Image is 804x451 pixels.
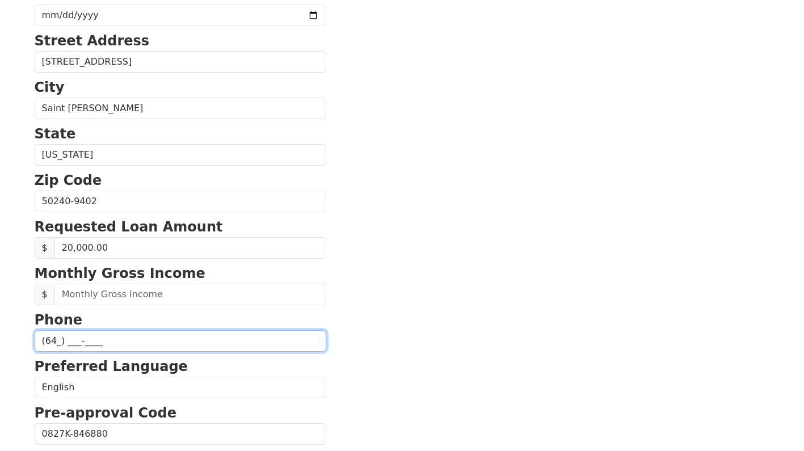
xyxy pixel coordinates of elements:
input: Monthly Gross Income [54,284,326,305]
input: Pre-approval Code [35,423,326,445]
strong: Phone [35,312,83,328]
input: (___) ___-____ [35,330,326,352]
strong: Requested Loan Amount [35,219,223,235]
input: City [35,98,326,119]
input: Street Address [35,51,326,73]
strong: Pre-approval Code [35,405,177,421]
span: $ [35,284,55,305]
strong: City [35,79,65,95]
strong: State [35,126,76,142]
p: Monthly Gross Income [35,263,326,284]
input: Zip Code [35,191,326,212]
input: Requested Loan Amount [54,237,326,259]
strong: Street Address [35,33,150,49]
strong: Zip Code [35,172,102,188]
strong: Preferred Language [35,359,188,374]
span: $ [35,237,55,259]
